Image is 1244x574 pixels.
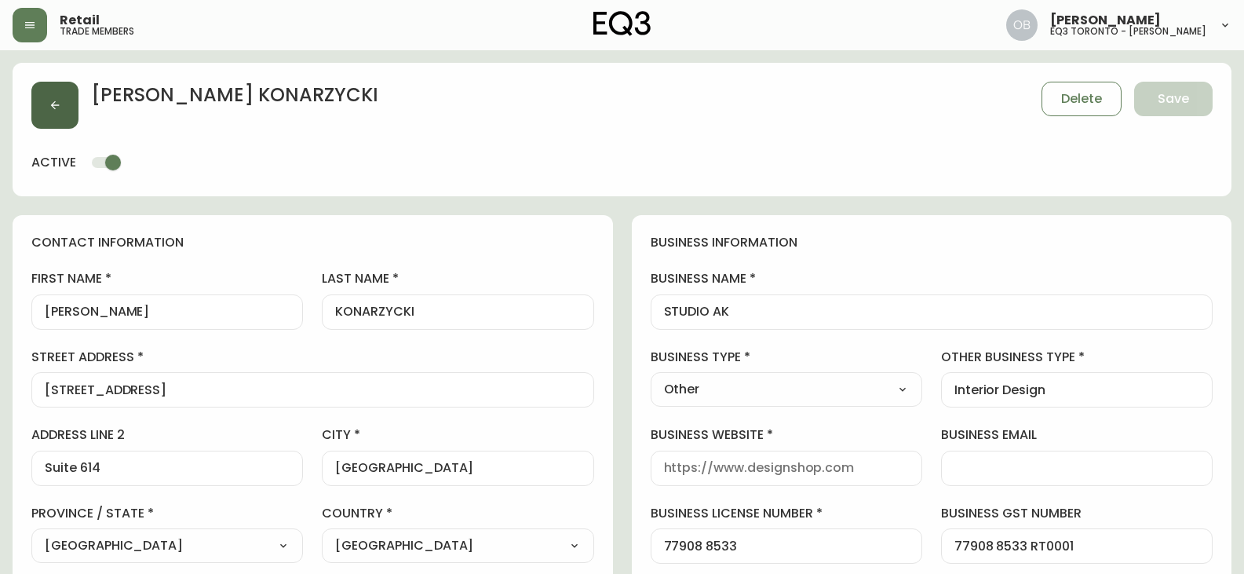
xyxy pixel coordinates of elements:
[1050,14,1161,27] span: [PERSON_NAME]
[31,270,303,287] label: first name
[322,270,593,287] label: last name
[60,27,134,36] h5: trade members
[664,461,909,476] input: https://www.designshop.com
[941,505,1213,522] label: business gst number
[31,505,303,522] label: province / state
[651,270,1213,287] label: business name
[1050,27,1206,36] h5: eq3 toronto - [PERSON_NAME]
[1006,9,1038,41] img: 8e0065c524da89c5c924d5ed86cfe468
[941,349,1213,366] label: other business type
[1061,90,1102,108] span: Delete
[60,14,100,27] span: Retail
[651,426,922,444] label: business website
[322,426,593,444] label: city
[651,349,922,366] label: business type
[941,426,1213,444] label: business email
[1042,82,1122,116] button: Delete
[91,82,378,116] h2: [PERSON_NAME] KONARZYCKI
[31,234,594,251] h4: contact information
[651,505,922,522] label: business license number
[593,11,651,36] img: logo
[31,154,76,171] h4: active
[31,349,594,366] label: street address
[651,234,1213,251] h4: business information
[31,426,303,444] label: address line 2
[322,505,593,522] label: country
